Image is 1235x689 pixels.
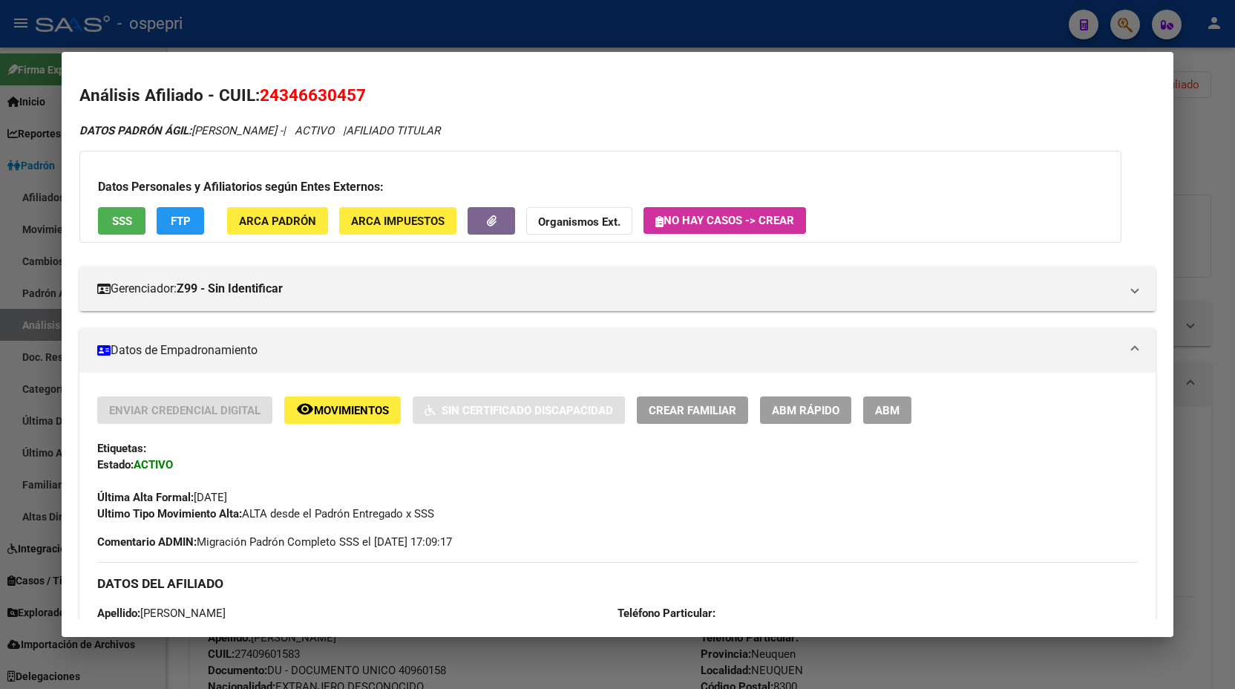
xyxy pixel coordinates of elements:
[296,400,314,418] mat-icon: remove_red_eye
[97,491,194,504] strong: Última Alta Formal:
[157,207,204,235] button: FTP
[617,607,715,620] strong: Teléfono Particular:
[97,280,1120,298] mat-panel-title: Gerenciador:
[643,207,806,234] button: No hay casos -> Crear
[1185,639,1220,674] iframe: Intercom live chat
[97,535,197,549] strong: Comentario ADMIN:
[351,215,445,228] span: ARCA Impuestos
[538,215,620,229] strong: Organismos Ext.
[637,396,748,424] button: Crear Familiar
[260,85,366,105] span: 24346630457
[97,607,140,620] strong: Apellido:
[177,280,283,298] strong: Z99 - Sin Identificar
[655,214,794,227] span: No hay casos -> Crear
[97,534,452,550] span: Migración Padrón Completo SSS el [DATE] 17:09:17
[97,342,1120,359] mat-panel-title: Datos de Empadronamiento
[413,396,625,424] button: Sin Certificado Discapacidad
[97,607,226,620] span: [PERSON_NAME]
[97,507,434,520] span: ALTA desde el Padrón Entregado x SSS
[526,207,632,235] button: Organismos Ext.
[760,396,851,424] button: ABM Rápido
[442,404,613,417] span: Sin Certificado Discapacidad
[97,458,134,471] strong: Estado:
[772,404,839,417] span: ABM Rápido
[79,267,1156,311] mat-expansion-panel-header: Gerenciador:Z99 - Sin Identificar
[314,404,389,417] span: Movimientos
[79,124,283,137] span: [PERSON_NAME] -
[97,507,242,520] strong: Ultimo Tipo Movimiento Alta:
[339,207,456,235] button: ARCA Impuestos
[97,396,272,424] button: Enviar Credencial Digital
[112,215,132,228] span: SSS
[239,215,316,228] span: ARCA Padrón
[875,404,900,417] span: ABM
[171,215,191,228] span: FTP
[79,124,191,137] strong: DATOS PADRÓN ÁGIL:
[98,207,145,235] button: SSS
[97,442,146,455] strong: Etiquetas:
[98,178,1103,196] h3: Datos Personales y Afiliatorios según Entes Externos:
[134,458,173,471] strong: ACTIVO
[79,124,440,137] i: | ACTIVO |
[79,83,1156,108] h2: Análisis Afiliado - CUIL:
[284,396,401,424] button: Movimientos
[109,404,261,417] span: Enviar Credencial Digital
[97,575,1138,592] h3: DATOS DEL AFILIADO
[227,207,328,235] button: ARCA Padrón
[346,124,440,137] span: AFILIADO TITULAR
[649,404,736,417] span: Crear Familiar
[79,328,1156,373] mat-expansion-panel-header: Datos de Empadronamiento
[863,396,911,424] button: ABM
[97,491,227,504] span: [DATE]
